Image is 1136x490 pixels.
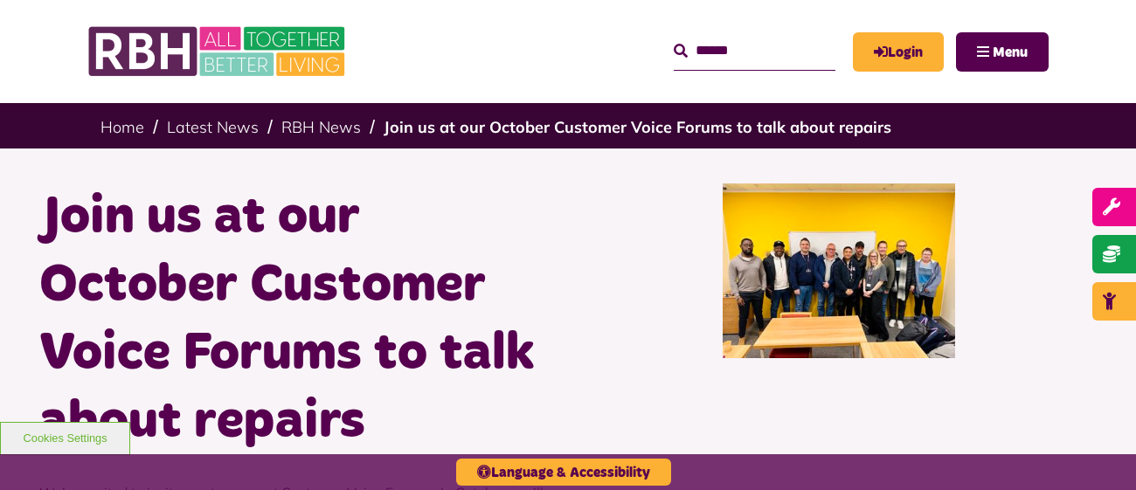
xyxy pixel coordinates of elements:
button: Language & Accessibility [456,459,671,486]
span: Menu [993,45,1028,59]
a: Join us at our October Customer Voice Forums to talk about repairs [384,117,891,137]
h1: Join us at our October Customer Voice Forums to talk about repairs [39,183,555,456]
img: RBH [87,17,350,86]
a: Latest News [167,117,259,137]
a: Home [100,117,144,137]
img: Group photo of customers and colleagues at the Lighthouse Project [723,183,956,358]
button: Navigation [956,32,1049,72]
a: MyRBH [853,32,944,72]
a: RBH News [281,117,361,137]
iframe: Netcall Web Assistant for live chat [1057,411,1136,490]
